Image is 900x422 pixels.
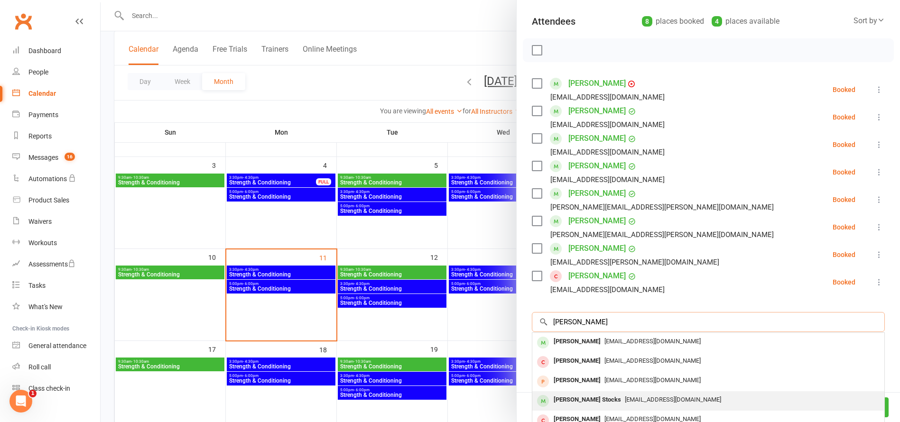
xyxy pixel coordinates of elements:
div: [EMAIL_ADDRESS][DOMAIN_NAME] [550,174,665,186]
div: Attendees [532,15,575,28]
div: Assessments [28,260,75,268]
a: [PERSON_NAME] [568,268,626,284]
div: Booked [833,251,855,258]
a: Tasks [12,275,100,296]
a: General attendance kiosk mode [12,335,100,357]
div: [EMAIL_ADDRESS][DOMAIN_NAME] [550,119,665,131]
div: Booked [833,279,855,285]
a: Product Sales [12,190,100,211]
div: Booked [833,141,855,148]
span: 1 [29,390,37,397]
div: Booked [833,224,855,230]
div: Tasks [28,282,46,289]
div: Class check-in [28,385,70,392]
div: Automations [28,175,67,183]
div: [EMAIL_ADDRESS][DOMAIN_NAME] [550,284,665,296]
a: [PERSON_NAME] [568,76,626,91]
span: [EMAIL_ADDRESS][DOMAIN_NAME] [604,376,701,384]
div: Sort by [854,15,885,27]
div: Workouts [28,239,57,247]
a: [PERSON_NAME] [568,213,626,229]
span: [EMAIL_ADDRESS][DOMAIN_NAME] [604,338,701,345]
div: Waivers [28,218,52,225]
span: [EMAIL_ADDRESS][DOMAIN_NAME] [625,396,721,403]
div: member [537,356,549,368]
div: [PERSON_NAME] [550,335,604,349]
div: Reports [28,132,52,140]
div: 4 [712,16,722,27]
a: Messages 16 [12,147,100,168]
div: [PERSON_NAME] [550,354,604,368]
a: Workouts [12,232,100,254]
div: places booked [642,15,704,28]
a: Assessments [12,254,100,275]
div: places available [712,15,779,28]
span: [EMAIL_ADDRESS][DOMAIN_NAME] [604,357,701,364]
a: [PERSON_NAME] [568,131,626,146]
div: [PERSON_NAME] [550,374,604,387]
a: Dashboard [12,40,100,62]
iframe: Intercom live chat [9,390,32,413]
a: Calendar [12,83,100,104]
a: [PERSON_NAME] [568,241,626,256]
div: Messages [28,154,58,161]
a: Roll call [12,357,100,378]
div: Booked [833,196,855,203]
div: [EMAIL_ADDRESS][PERSON_NAME][DOMAIN_NAME] [550,256,719,268]
div: Booked [833,169,855,175]
a: [PERSON_NAME] [568,158,626,174]
a: [PERSON_NAME] [568,186,626,201]
div: 8 [642,16,652,27]
a: What's New [12,296,100,318]
a: Automations [12,168,100,190]
a: Class kiosk mode [12,378,100,399]
a: Clubworx [11,9,35,33]
div: Booked [833,114,855,120]
div: member [537,395,549,407]
div: Calendar [28,90,56,97]
div: People [28,68,48,76]
a: People [12,62,100,83]
a: [PERSON_NAME] [568,103,626,119]
div: [PERSON_NAME] Stocks [550,393,625,407]
div: [EMAIL_ADDRESS][DOMAIN_NAME] [550,91,665,103]
div: prospect [537,376,549,387]
div: Product Sales [28,196,69,204]
div: Dashboard [28,47,61,55]
div: member [537,337,549,349]
div: General attendance [28,342,86,349]
a: Reports [12,126,100,147]
div: Payments [28,111,58,119]
input: Search to add attendees [532,312,885,332]
div: Roll call [28,363,51,371]
span: 16 [65,153,75,161]
div: [PERSON_NAME][EMAIL_ADDRESS][PERSON_NAME][DOMAIN_NAME] [550,229,774,241]
div: What's New [28,303,63,311]
a: Payments [12,104,100,126]
a: Waivers [12,211,100,232]
div: [PERSON_NAME][EMAIL_ADDRESS][PERSON_NAME][DOMAIN_NAME] [550,201,774,213]
div: Booked [833,86,855,93]
div: [EMAIL_ADDRESS][DOMAIN_NAME] [550,146,665,158]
